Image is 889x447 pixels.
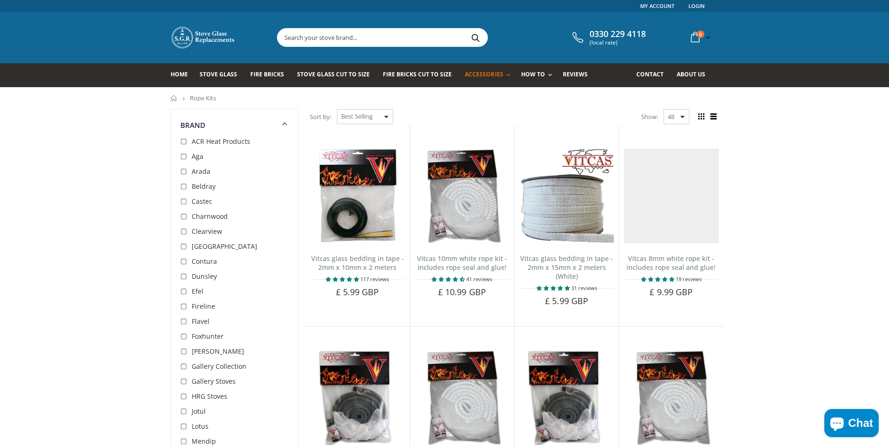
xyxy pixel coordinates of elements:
span: Arada [192,167,210,176]
span: Flavel [192,317,209,326]
span: Show: [641,109,658,124]
span: Aga [192,152,203,161]
a: Reviews [563,63,595,87]
a: Home [171,63,195,87]
span: Mendip [192,437,216,446]
span: Reviews [563,70,588,78]
a: Fire Bricks Cut To Size [383,63,459,87]
span: (local rate) [590,39,646,46]
span: Accessories [465,70,503,78]
span: Brand [180,120,206,130]
span: £ 10.99 GBP [438,286,486,298]
span: HRG Stoves [192,392,227,401]
span: Gallery Collection [192,362,247,371]
a: Vitcas glass bedding in tape - 2mm x 15mm x 2 meters (White) [520,254,613,281]
a: Vitcas glass bedding in tape - 2mm x 10mm x 2 meters [311,254,404,272]
span: 4.85 stars [326,276,360,283]
span: Fire Bricks Cut To Size [383,70,452,78]
inbox-online-store-chat: Shopify online store chat [822,409,882,440]
span: 41 reviews [466,276,492,283]
span: Rope Kits [190,94,216,102]
a: 0330 229 4118 (local rate) [570,29,646,46]
a: Stove Glass [200,63,244,87]
span: How To [521,70,545,78]
img: Vitcas black rope, glue and gloves kit 8mm [519,350,614,445]
span: Lotus [192,422,209,431]
span: Home [171,70,188,78]
span: 0 [697,30,704,38]
img: Vitcas stove glass bedding in tape [310,149,405,243]
button: Search [465,29,486,46]
span: £ 9.99 GBP [650,286,693,298]
span: Clearview [192,227,222,236]
span: 31 reviews [571,284,597,291]
span: 117 reviews [360,276,389,283]
span: Contact [636,70,664,78]
span: 0330 229 4118 [590,29,646,39]
img: Vitcas black rope, glue and gloves kit 10mm [310,350,405,445]
a: Stove Glass Cut To Size [297,63,377,87]
span: Contura [192,257,217,266]
span: Castec [192,197,212,206]
a: How To [521,63,557,87]
span: 4.90 stars [537,284,571,291]
span: Dunsley [192,272,217,281]
a: Contact [636,63,671,87]
span: List view [709,112,719,122]
span: Fireline [192,302,215,311]
span: Beldray [192,182,216,191]
span: Stove Glass [200,70,237,78]
a: Home [171,95,178,101]
span: Efel [192,287,203,296]
span: ACR Heat Products [192,137,250,146]
span: Jotul [192,407,206,416]
a: Fire Bricks [250,63,291,87]
span: Grid view [696,112,707,122]
a: Vitcas 10mm white rope kit - includes rope seal and glue! [417,254,507,272]
span: [GEOGRAPHIC_DATA] [192,242,257,251]
img: Vitcas white rope, glue and gloves kit 6mm [415,350,509,445]
input: Search your stove brand... [277,29,592,46]
img: Vitcas stove glass bedding in tape [519,149,614,243]
span: £ 5.99 GBP [545,295,588,306]
span: 4.89 stars [641,276,676,283]
span: About us [677,70,705,78]
span: Stove Glass Cut To Size [297,70,370,78]
a: Accessories [465,63,515,87]
span: Sort by: [310,109,331,125]
a: 0 [687,28,712,46]
span: Foxhunter [192,332,224,341]
img: Vitcas white rope, glue and gloves kit 3mm [624,350,718,445]
span: Fire Bricks [250,70,284,78]
img: Stove Glass Replacement [171,26,236,49]
span: £ 5.99 GBP [336,286,379,298]
span: 4.66 stars [432,276,466,283]
span: [PERSON_NAME] [192,347,244,356]
a: About us [677,63,712,87]
img: Vitcas white rope, glue and gloves kit 10mm [415,149,509,243]
span: Charnwood [192,212,228,221]
a: Vitcas 8mm white rope kit - includes rope seal and glue! [627,254,716,272]
span: 19 reviews [676,276,702,283]
span: Gallery Stoves [192,377,236,386]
